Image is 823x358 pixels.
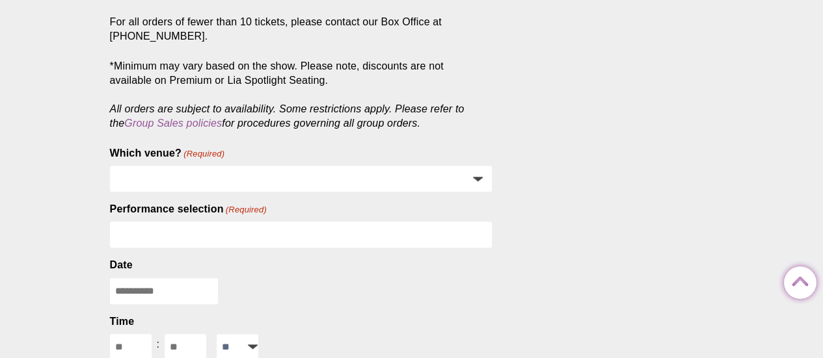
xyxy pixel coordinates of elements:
[224,204,267,216] span: (Required)
[784,267,810,293] a: Back to Top
[110,314,135,329] legend: Time
[183,148,225,160] span: (Required)
[152,334,165,355] div: :
[124,118,222,129] a: Group Sales policies
[110,202,267,216] label: Performance selection
[110,258,133,272] label: Date
[110,59,492,131] p: *Minimum may vary based on the show. Please note, discounts are not available on Premium or Lia S...
[110,103,465,129] em: All orders are subject to availability. Some restrictions apply. Please refer to the for procedur...
[110,146,225,160] label: Which venue?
